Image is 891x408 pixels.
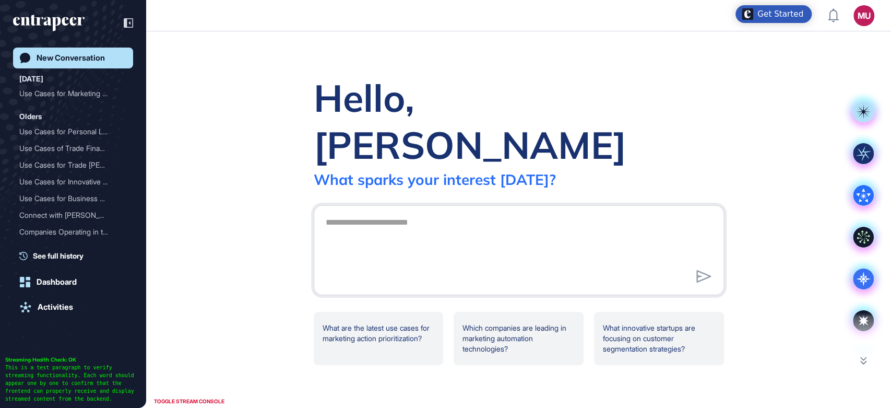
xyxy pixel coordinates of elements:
[314,170,556,189] div: What sparks your interest [DATE]?
[19,123,118,140] div: Use Cases for Personal Lo...
[33,250,84,261] span: See full history
[19,173,127,190] div: Use Cases for Innovative Payment Methods
[38,302,73,312] div: Activities
[594,312,724,365] div: What innovative startups are focusing on customer segmentation strategies?
[19,250,133,261] a: See full history
[19,240,118,257] div: Companies Focused on Deca...
[742,8,753,20] img: launcher-image-alternative-text
[19,224,127,240] div: Companies Operating in the High Precision Laser Industry
[13,297,133,318] a: Activities
[19,140,127,157] div: Use Cases of Trade Finance Products
[19,240,127,257] div: Companies Focused on Decarbonization Efforts
[37,53,105,63] div: New Conversation
[19,207,127,224] div: Connect with Nash
[735,5,812,23] div: Open Get Started checklist
[37,277,77,287] div: Dashboard
[19,85,127,102] div: Use Cases for Marketing Action Prioritization
[454,312,584,365] div: Which companies are leading in marketing automation technologies?
[13,15,85,31] div: entrapeer-logo
[19,173,118,190] div: Use Cases for Innovative ...
[19,190,127,207] div: Use Cases for Business Loan Products
[314,312,444,365] div: What are the latest use cases for marketing action prioritization?
[151,395,227,408] div: TOGGLE STREAM CONSOLE
[13,48,133,68] a: New Conversation
[19,140,118,157] div: Use Cases of Trade Financ...
[19,110,42,123] div: Olders
[19,85,118,102] div: Use Cases for Marketing A...
[853,5,874,26] button: MU
[314,74,724,168] div: Hello, [PERSON_NAME]
[19,224,118,240] div: Companies Operating in th...
[19,190,118,207] div: Use Cases for Business Lo...
[19,123,127,140] div: Use Cases for Personal Loans
[13,272,133,293] a: Dashboard
[19,157,127,173] div: Use Cases for Trade Finance Products
[757,9,803,19] div: Get Started
[19,73,43,85] div: [DATE]
[19,157,118,173] div: Use Cases for Trade [PERSON_NAME]...
[19,207,118,224] div: Connect with [PERSON_NAME]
